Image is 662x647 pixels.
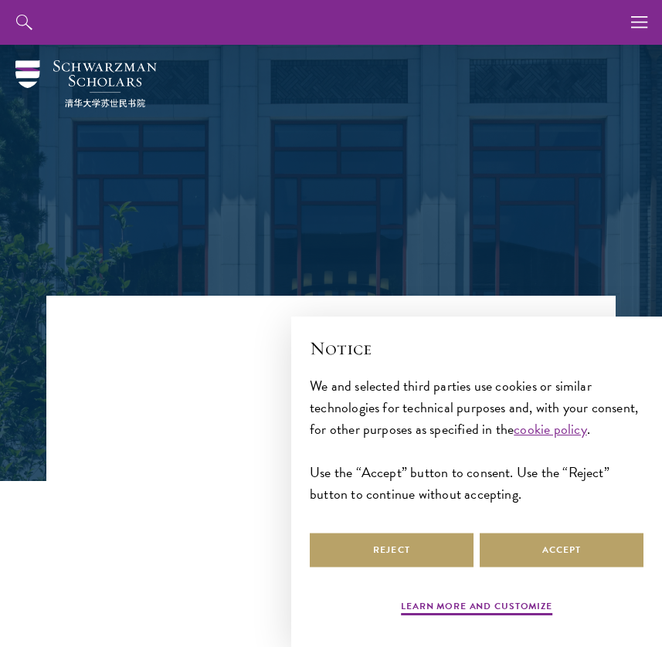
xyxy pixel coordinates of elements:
button: Accept [480,533,643,567]
button: Learn more and customize [401,599,552,618]
img: Schwarzman Scholars [15,60,157,107]
h2: Notice [310,335,643,361]
a: cookie policy [514,418,586,439]
button: Reject [310,533,474,567]
div: We and selected third parties use cookies or similar technologies for technical purposes and, wit... [310,375,643,505]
